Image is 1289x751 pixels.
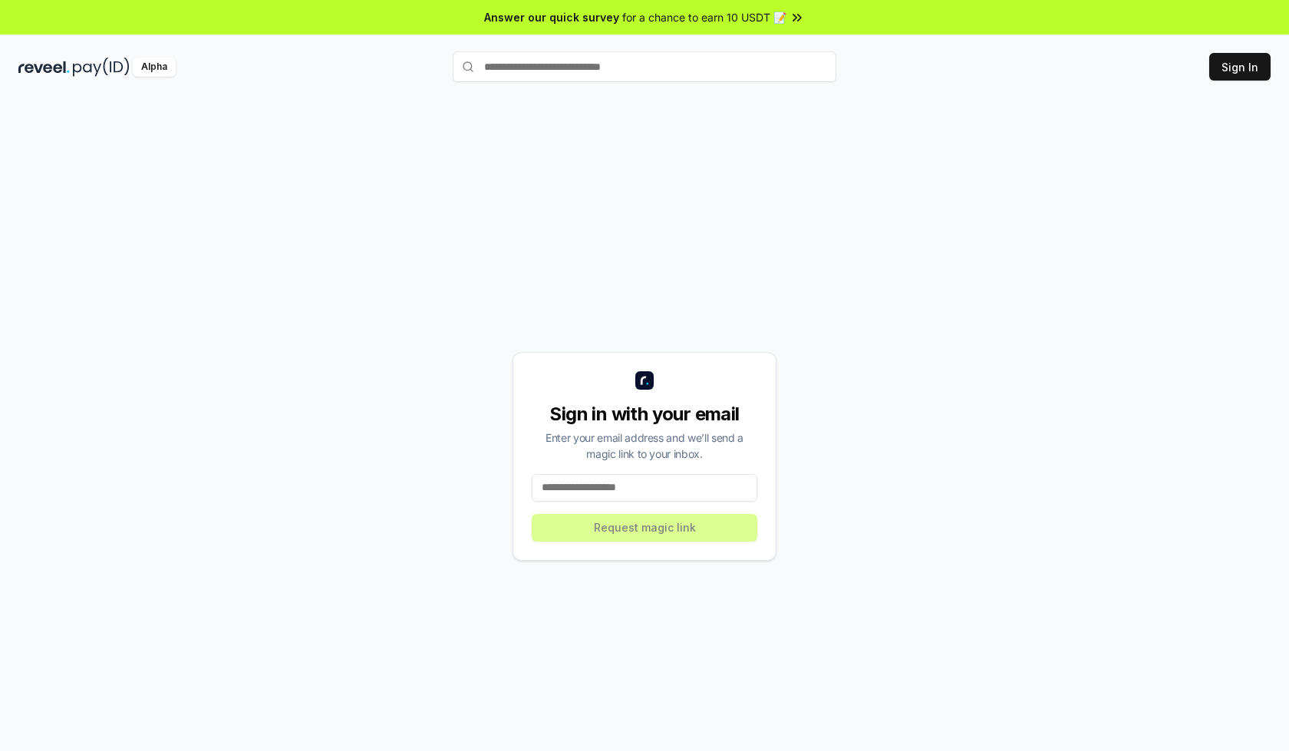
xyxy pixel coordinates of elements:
[1209,53,1271,81] button: Sign In
[133,58,176,77] div: Alpha
[484,9,619,25] span: Answer our quick survey
[635,371,654,390] img: logo_small
[532,402,757,427] div: Sign in with your email
[532,430,757,462] div: Enter your email address and we’ll send a magic link to your inbox.
[18,58,70,77] img: reveel_dark
[73,58,130,77] img: pay_id
[622,9,786,25] span: for a chance to earn 10 USDT 📝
